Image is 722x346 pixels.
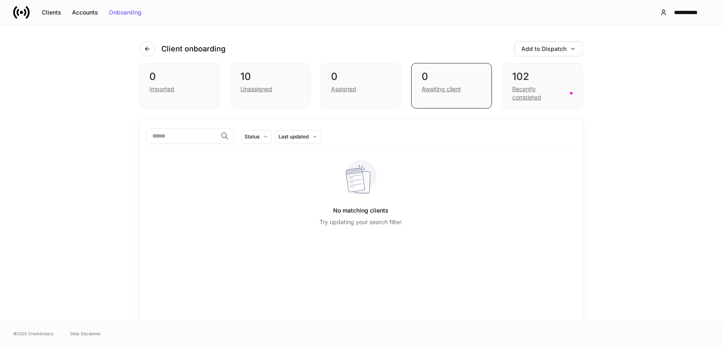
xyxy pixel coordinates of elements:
div: 10Unassigned [230,63,311,109]
div: Clients [42,10,61,15]
div: Awaiting client [422,85,461,93]
div: 0Assigned [321,63,401,109]
button: Status [241,130,272,143]
div: Imported [150,85,175,93]
div: Status [245,133,260,140]
div: 0 [422,70,482,83]
div: 0 [331,70,391,83]
a: Data Disclaimer [70,330,101,337]
button: Accounts [67,6,103,19]
div: 0Awaiting client [411,63,492,109]
h4: Client onboarding [162,44,226,54]
div: Add to Dispatch [522,46,576,52]
div: Assigned [331,85,356,93]
p: Try updating your search filter. [319,218,403,226]
button: Onboarding [103,6,147,19]
div: Recently completed [512,85,565,102]
div: Onboarding [109,10,142,15]
h5: No matching clients [333,203,389,218]
div: 0 [150,70,210,83]
div: 10 [240,70,300,83]
button: Last updated [275,130,321,143]
button: Add to Dispatch [515,41,583,56]
div: Unassigned [240,85,272,93]
button: Clients [36,6,67,19]
div: 0Imported [139,63,220,109]
div: 102 [512,70,572,83]
span: © 2025 OneAdvisory [13,330,54,337]
div: Last updated [279,133,309,140]
div: Accounts [72,10,98,15]
div: 102Recently completed [502,63,583,109]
